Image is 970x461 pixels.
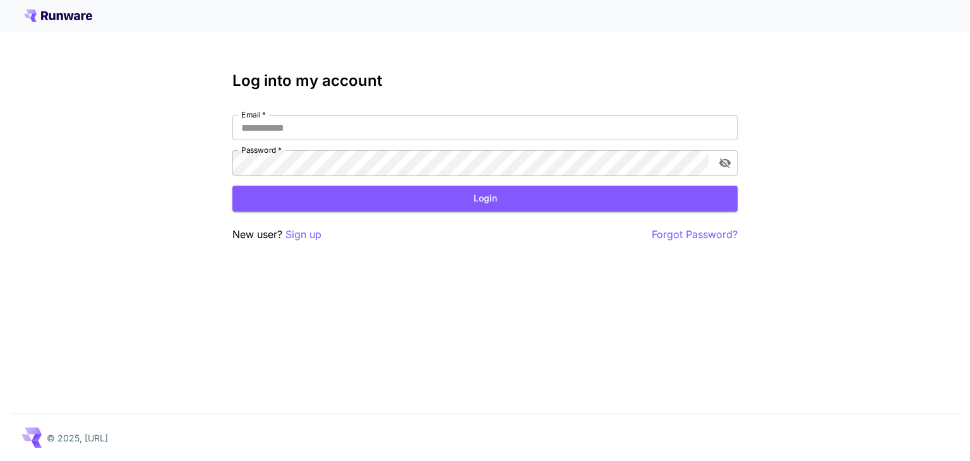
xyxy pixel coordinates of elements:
[232,186,738,212] button: Login
[47,431,108,445] p: © 2025, [URL]
[652,227,738,242] button: Forgot Password?
[285,227,321,242] button: Sign up
[714,152,736,174] button: toggle password visibility
[232,227,321,242] p: New user?
[241,145,282,155] label: Password
[241,109,266,120] label: Email
[232,72,738,90] h3: Log into my account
